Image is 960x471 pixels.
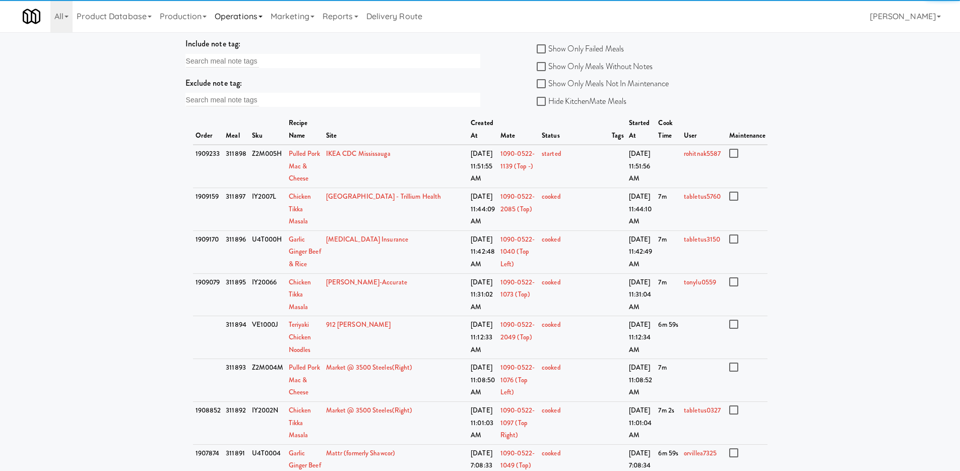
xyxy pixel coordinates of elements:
[468,316,498,359] td: [DATE] 11:12:33 AM
[193,230,224,273] td: 1909170
[537,80,548,88] input: Show Only Meals Not In Maintenance
[626,145,656,188] td: [DATE] 11:51:56 AM
[468,359,498,402] td: [DATE] 11:08:50 AM
[684,405,721,415] a: tabletus0327
[249,145,286,188] td: Z2M005H
[249,230,286,273] td: U4T000H
[498,114,539,145] th: Mate
[500,192,535,214] a: 1090-0522-2085 (Top)
[626,401,656,444] td: [DATE] 11:01:04 AM
[500,448,535,470] a: 1090-0522-1049 (Top)
[658,277,666,287] span: 7m
[193,145,224,188] td: 1909233
[684,277,716,287] a: tonylu0559
[286,114,324,145] th: Recipe Name
[223,401,249,444] td: 311892
[727,114,768,145] th: Maintenance
[658,448,678,458] span: 6m 59s
[185,36,480,51] div: Include note tag:
[468,230,498,273] td: [DATE] 11:42:48 AM
[500,405,535,440] a: 1090-0522-1097 (Top Right)
[684,149,721,158] a: rohitnak5587
[656,114,681,145] th: Cook Time
[537,63,548,71] input: Show Only Meals Without Notes
[539,114,609,145] th: Status
[249,188,286,231] td: IY2007L
[193,114,224,145] th: Order
[324,114,469,145] th: Site
[542,448,561,458] a: cooked
[542,192,561,201] a: cooked
[289,149,320,183] a: Pulled Pork Mac & Cheese
[249,114,286,145] th: Sku
[626,230,656,273] td: [DATE] 11:42:49 AM
[289,192,311,226] a: Chicken Tikka Masala
[223,359,249,402] td: 311893
[500,234,535,269] a: 1090-0522-1040 (Top Left)
[500,363,535,397] a: 1090-0522-1076 (Top Left)
[326,448,395,458] a: Mattr (formerly Shawcor)
[186,54,259,68] input: Search meal note tags
[542,149,561,158] a: started
[537,94,626,109] label: Hide KitchenMate Meals
[326,149,391,158] a: IKEA CDC Mississauga
[468,114,498,145] th: Created At
[289,363,320,397] a: Pulled Pork Mac & Cheese
[542,234,561,244] a: cooked
[542,363,561,372] a: cooked
[223,273,249,316] td: 311895
[326,234,408,244] a: [MEDICAL_DATA] Insurance
[500,277,535,300] a: 1090-0522-1073 (Top)
[223,230,249,273] td: 311896
[289,320,311,354] a: Teriyaki Chicken Noodles
[658,363,666,372] span: 7m
[223,188,249,231] td: 311897
[249,316,286,359] td: VE1000J
[609,114,626,145] th: Tags
[193,401,224,444] td: 1908852
[468,145,498,188] td: [DATE] 11:51:55 AM
[249,273,286,316] td: IY20066
[223,114,249,145] th: Meal
[326,192,441,201] a: [GEOGRAPHIC_DATA] - Trillium Health
[223,145,249,188] td: 311898
[468,401,498,444] td: [DATE] 11:01:03 AM
[626,316,656,359] td: [DATE] 11:12:34 AM
[684,448,717,458] a: orvillea7325
[186,93,259,106] input: Search meal note tags
[326,277,407,287] a: [PERSON_NAME]-Accurate
[626,188,656,231] td: [DATE] 11:44:10 AM
[626,273,656,316] td: [DATE] 11:31:04 AM
[289,234,321,269] a: Garlic Ginger Beef & Rice
[193,273,224,316] td: 1909079
[626,114,656,145] th: Started At
[542,320,561,329] a: cooked
[681,114,727,145] th: User
[500,320,535,342] a: 1090-0522-2049 (Top)
[326,320,391,329] a: 912 [PERSON_NAME]
[537,76,669,91] label: Show Only Meals Not In Maintenance
[326,405,413,415] a: Market @ 3500 Steeles(Right)
[537,45,548,53] input: Show Only Failed Meals
[658,192,666,201] span: 7m
[658,234,666,244] span: 7m
[537,98,548,106] input: Hide KitchenMate Meals
[500,149,535,171] a: 1090-0522-1139 (Top -)
[23,8,40,25] img: Micromart
[326,363,413,372] a: Market @ 3500 Steeles(Right)
[542,405,561,415] a: cooked
[185,76,480,91] div: Exclude note tag:
[289,405,311,440] a: Chicken Tikka Masala
[684,192,721,201] a: tabletus5760
[289,277,311,312] a: Chicken Tikka Masala
[542,277,561,287] a: cooked
[249,359,286,402] td: Z2M004M
[223,316,249,359] td: 311894
[626,359,656,402] td: [DATE] 11:08:52 AM
[537,41,624,56] label: Show Only Failed Meals
[658,320,678,329] span: 6m 59s
[658,405,674,415] span: 7m 2s
[193,188,224,231] td: 1909159
[684,234,720,244] a: tabletus3150
[468,273,498,316] td: [DATE] 11:31:02 AM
